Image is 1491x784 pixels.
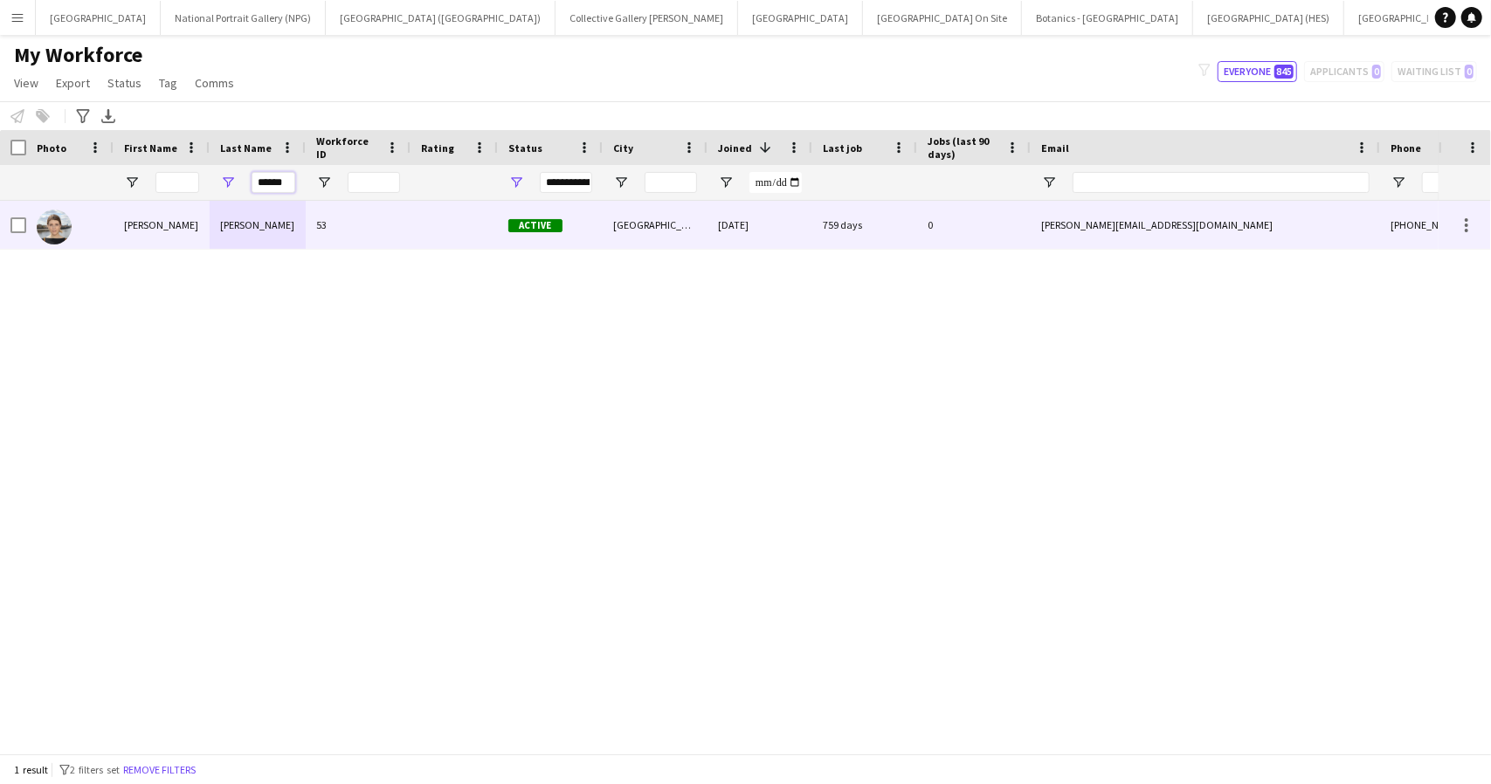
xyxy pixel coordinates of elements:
span: Comms [195,75,234,91]
div: [GEOGRAPHIC_DATA] [603,201,708,249]
input: Workforce ID Filter Input [348,172,400,193]
span: Rating [421,141,454,155]
button: Open Filter Menu [316,175,332,190]
a: Export [49,72,97,94]
span: Status [508,141,542,155]
span: Active [508,219,563,232]
div: 53 [306,201,411,249]
span: Email [1041,141,1069,155]
button: Open Filter Menu [220,175,236,190]
button: Everyone845 [1218,61,1297,82]
button: Open Filter Menu [613,175,629,190]
div: [PERSON_NAME][EMAIL_ADDRESS][DOMAIN_NAME] [1031,201,1380,249]
span: 845 [1274,65,1294,79]
button: Open Filter Menu [1041,175,1057,190]
app-action-btn: Advanced filters [72,106,93,127]
span: Export [56,75,90,91]
span: Photo [37,141,66,155]
span: Last job [823,141,862,155]
a: Tag [152,72,184,94]
span: 2 filters set [70,763,120,776]
span: Jobs (last 90 days) [928,134,999,161]
button: Remove filters [120,760,199,780]
a: Status [100,72,148,94]
button: [GEOGRAPHIC_DATA] [738,1,863,35]
span: Tag [159,75,177,91]
span: View [14,75,38,91]
span: Workforce ID [316,134,379,161]
button: Open Filter Menu [1391,175,1406,190]
button: [GEOGRAPHIC_DATA] (HES) [1193,1,1344,35]
a: Comms [188,72,241,94]
input: First Name Filter Input [155,172,199,193]
div: [DATE] [708,201,812,249]
input: City Filter Input [645,172,697,193]
span: Last Name [220,141,272,155]
a: View [7,72,45,94]
div: 759 days [812,201,917,249]
span: Phone [1391,141,1421,155]
span: My Workforce [14,42,142,68]
div: [PERSON_NAME] [114,201,210,249]
span: City [613,141,633,155]
button: [GEOGRAPHIC_DATA] On Site [863,1,1022,35]
button: Open Filter Menu [508,175,524,190]
button: Botanics - [GEOGRAPHIC_DATA] [1022,1,1193,35]
button: [GEOGRAPHIC_DATA] ([GEOGRAPHIC_DATA]) [326,1,556,35]
button: Open Filter Menu [718,175,734,190]
app-action-btn: Export XLSX [98,106,119,127]
button: Collective Gallery [PERSON_NAME] [556,1,738,35]
div: 0 [917,201,1031,249]
button: National Portrait Gallery (NPG) [161,1,326,35]
span: First Name [124,141,177,155]
div: [PERSON_NAME] [210,201,306,249]
input: Email Filter Input [1073,172,1370,193]
span: Status [107,75,142,91]
span: Joined [718,141,752,155]
button: Open Filter Menu [124,175,140,190]
img: Rebecca Godden [37,210,72,244]
input: Last Name Filter Input [252,172,295,193]
input: Joined Filter Input [749,172,802,193]
button: [GEOGRAPHIC_DATA] [36,1,161,35]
